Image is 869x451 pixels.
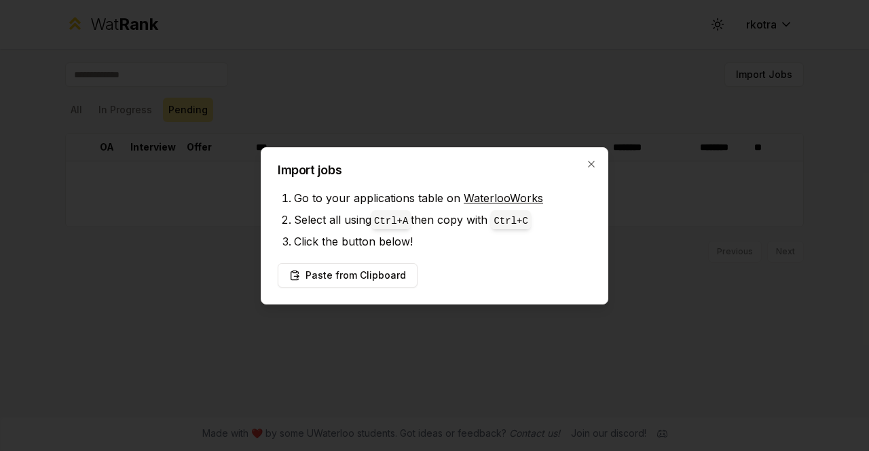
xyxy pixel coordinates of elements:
button: Paste from Clipboard [278,263,418,288]
li: Go to your applications table on [294,187,591,209]
h2: Import jobs [278,164,591,176]
a: WaterlooWorks [464,191,543,205]
code: Ctrl+ C [494,216,528,227]
code: Ctrl+ A [374,216,408,227]
li: Click the button below! [294,231,591,252]
li: Select all using then copy with [294,209,591,231]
